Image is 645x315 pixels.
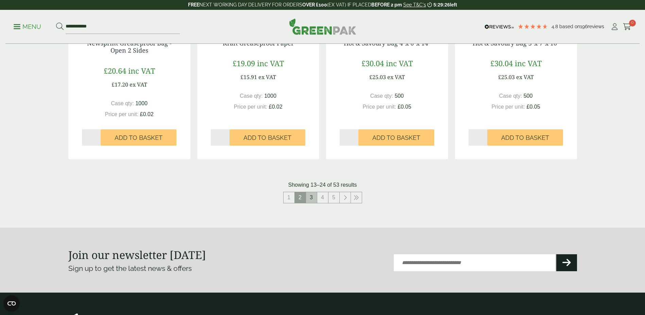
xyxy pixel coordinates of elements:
[328,192,339,203] a: 5
[490,58,513,68] span: £30.04
[115,134,163,142] span: Add to Basket
[306,192,317,203] a: 3
[87,39,172,55] a: Newsprint Greaseproof Bag - Open 2 Sides
[140,111,154,117] span: £0.02
[623,23,631,30] i: Cart
[3,295,20,312] button: Open CMP widget
[112,81,128,88] span: £17.20
[128,66,155,76] span: inc VAT
[68,263,297,274] p: Sign up to get the latest news & offers
[264,93,276,99] span: 1000
[269,104,283,110] span: £0.02
[398,104,411,110] span: £0.05
[302,2,327,7] strong: OVER £100
[485,24,514,29] img: REVIEWS.io
[295,192,306,203] span: 2
[491,104,525,110] span: Price per unit:
[559,24,580,29] span: Based on
[369,73,386,81] span: £25.03
[14,23,41,30] a: Menu
[610,23,619,30] i: My Account
[361,58,384,68] span: £30.04
[233,58,255,68] span: £19.09
[498,73,515,81] span: £25.03
[14,23,41,31] p: Menu
[289,18,356,35] img: GreenPak Supplies
[284,192,294,203] a: 1
[240,73,257,81] span: £15.91
[515,58,542,68] span: inc VAT
[240,93,263,99] span: Case qty:
[395,93,404,99] span: 500
[527,104,540,110] span: £0.05
[623,22,631,32] a: 0
[105,111,138,117] span: Price per unit:
[517,23,548,30] div: 4.79 Stars
[234,104,267,110] span: Price per unit:
[450,2,457,7] span: left
[258,73,276,81] span: ex VAT
[434,2,450,7] span: 5:29:26
[487,129,563,146] button: Add to Basket
[580,24,588,29] span: 196
[230,129,305,146] button: Add to Basket
[111,100,134,106] span: Case qty:
[257,58,284,68] span: inc VAT
[243,134,291,142] span: Add to Basket
[68,247,206,262] strong: Join our newsletter [DATE]
[104,66,126,76] span: £20.64
[130,81,147,88] span: ex VAT
[629,20,636,26] span: 0
[403,2,426,7] a: See T&C's
[372,134,420,142] span: Add to Basket
[516,73,534,81] span: ex VAT
[499,93,522,99] span: Case qty:
[371,2,402,7] strong: BEFORE 2 pm
[524,93,533,99] span: 500
[288,181,357,189] p: Showing 13–24 of 53 results
[188,2,199,7] strong: FREE
[317,192,328,203] a: 4
[358,129,434,146] button: Add to Basket
[101,129,176,146] button: Add to Basket
[588,24,604,29] span: reviews
[362,104,396,110] span: Price per unit:
[387,73,405,81] span: ex VAT
[501,134,549,142] span: Add to Basket
[551,24,559,29] span: 4.8
[135,100,148,106] span: 1000
[386,58,413,68] span: inc VAT
[370,93,393,99] span: Case qty:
